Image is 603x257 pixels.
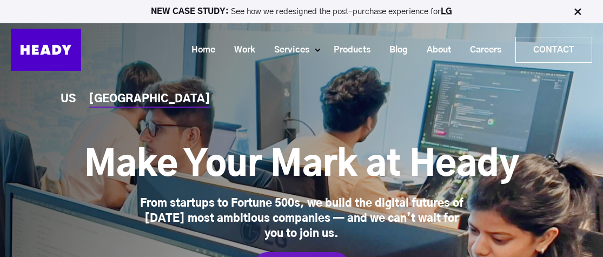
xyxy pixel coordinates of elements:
[5,8,598,16] p: See how we redesigned the post-purchase experience for
[456,40,507,60] a: Careers
[376,40,413,60] a: Blog
[320,40,376,60] a: Products
[89,94,210,105] a: [GEOGRAPHIC_DATA]
[134,196,469,241] div: From startups to Fortune 500s, we build the digital futures of [DATE] most ambitious companies — ...
[61,94,76,105] a: US
[84,144,519,187] h1: Make Your Mark at Heady
[572,6,583,17] img: Close Bar
[92,37,592,63] div: Navigation Menu
[11,29,81,71] img: Heady_Logo_Web-01 (1)
[151,8,231,16] strong: NEW CASE STUDY:
[221,40,261,60] a: Work
[261,40,315,60] a: Services
[516,37,592,62] a: Contact
[441,8,452,16] a: LG
[178,40,221,60] a: Home
[413,40,456,60] a: About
